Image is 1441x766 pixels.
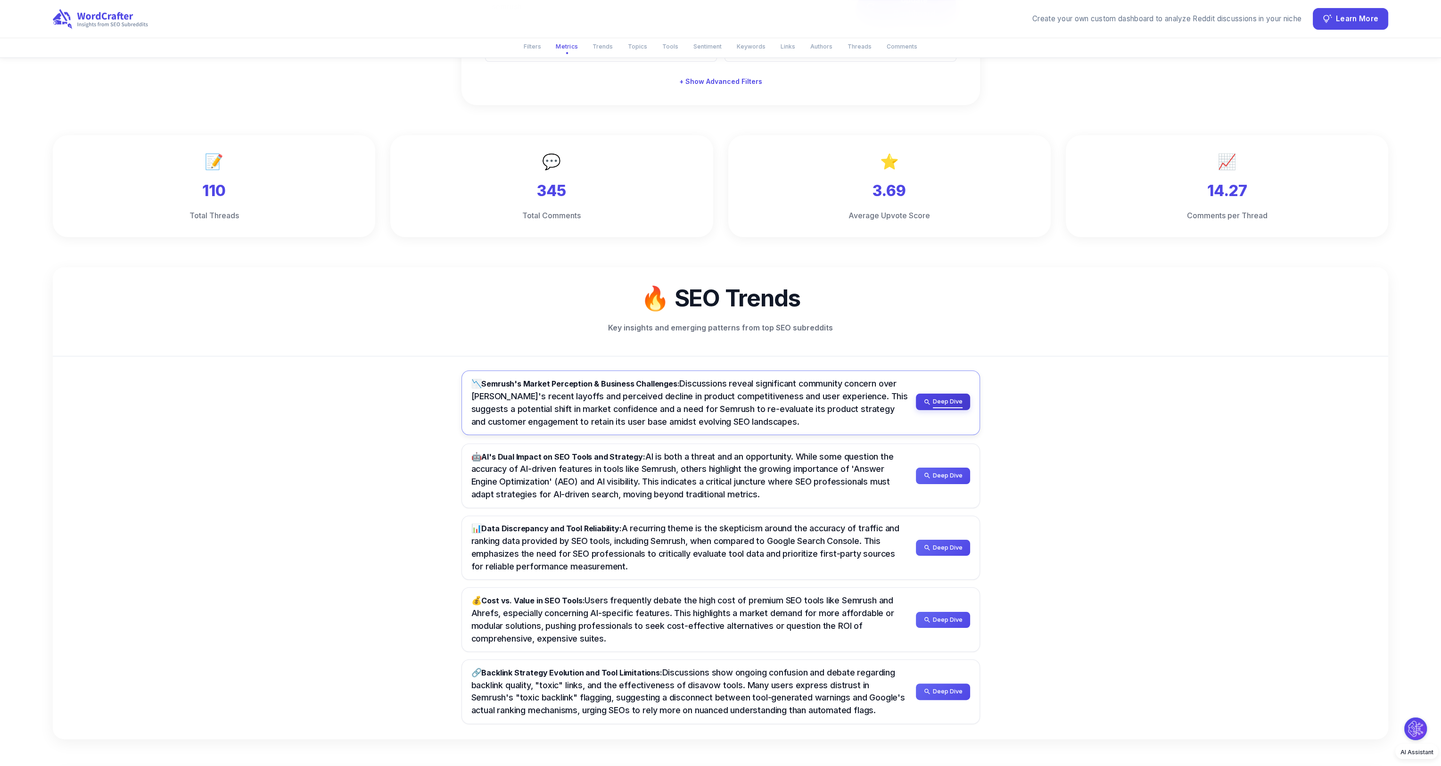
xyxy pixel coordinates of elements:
button: Topics [622,39,653,54]
span: 💰 Users frequently debate the high cost of premium SEO tools like Semrush and Ahrefs, especially ... [471,595,894,643]
span: AI Assistant [1400,749,1433,756]
span: 🔗 Discussions show ongoing confusion and debate regarding backlink quality, "toxic" links, and th... [471,667,905,716]
button: Learn More [1313,8,1388,30]
button: Links [775,39,801,54]
button: Threads [842,39,877,54]
h6: Total Comments [405,209,698,222]
h3: 345 [405,181,698,201]
button: Filters [518,39,547,54]
p: 📝 [68,150,360,173]
h6: Total Threads [68,209,360,222]
button: Deep Dive [916,394,970,410]
span: Cost vs. Value in SEO Tools: [481,596,585,605]
span: Data Discrepancy and Tool Reliability: [481,524,621,533]
span: Semrush's Market Perception & Business Challenges: [481,379,679,388]
span: Deep Dive [933,396,963,407]
span: Deep Dive [933,470,963,481]
button: Authors [805,39,838,54]
p: 📈 [1081,150,1373,173]
button: + Show Advanced Filters [675,73,766,91]
h3: 110 [68,181,360,201]
span: Deep Dive [933,615,963,625]
button: Deep Dive [916,468,970,484]
span: Learn More [1336,13,1378,25]
span: 🤖 AI is both a threat and an opportunity. While some question the accuracy of AI-driven features ... [471,452,894,500]
span: 📊 A recurring theme is the skepticism around the accuracy of traffic and ranking data provided by... [471,523,900,571]
h3: 3.69 [743,181,1036,201]
span: Deep Dive [933,543,963,553]
h6: Comments per Thread [1081,209,1373,222]
span: AI's Dual Impact on SEO Tools and Strategy: [481,452,645,461]
div: Create your own custom dashboard to analyze Reddit discussions in your niche [1032,14,1301,25]
span: 📉 Discussions reveal significant community concern over [PERSON_NAME]'s recent layoffs and percei... [471,379,908,427]
button: Keywords [731,39,771,54]
p: 💬 [405,150,698,173]
button: Deep Dive [916,684,970,700]
p: ⭐ [743,150,1036,173]
button: Comments [881,39,923,54]
h2: 🔥 SEO Trends [68,282,1373,314]
h3: 14.27 [1081,181,1373,201]
button: Trends [587,39,618,54]
span: Deep Dive [933,686,963,697]
span: Backlink Strategy Evolution and Tool Limitations: [481,668,662,677]
button: Deep Dive [916,612,970,628]
h6: Average Upvote Score [743,209,1036,222]
p: Key insights and emerging patterns from top SEO subreddits [556,322,886,333]
button: Deep Dive [916,540,970,556]
button: Metrics [550,38,584,55]
button: Sentiment [688,39,727,54]
button: Tools [657,39,684,54]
